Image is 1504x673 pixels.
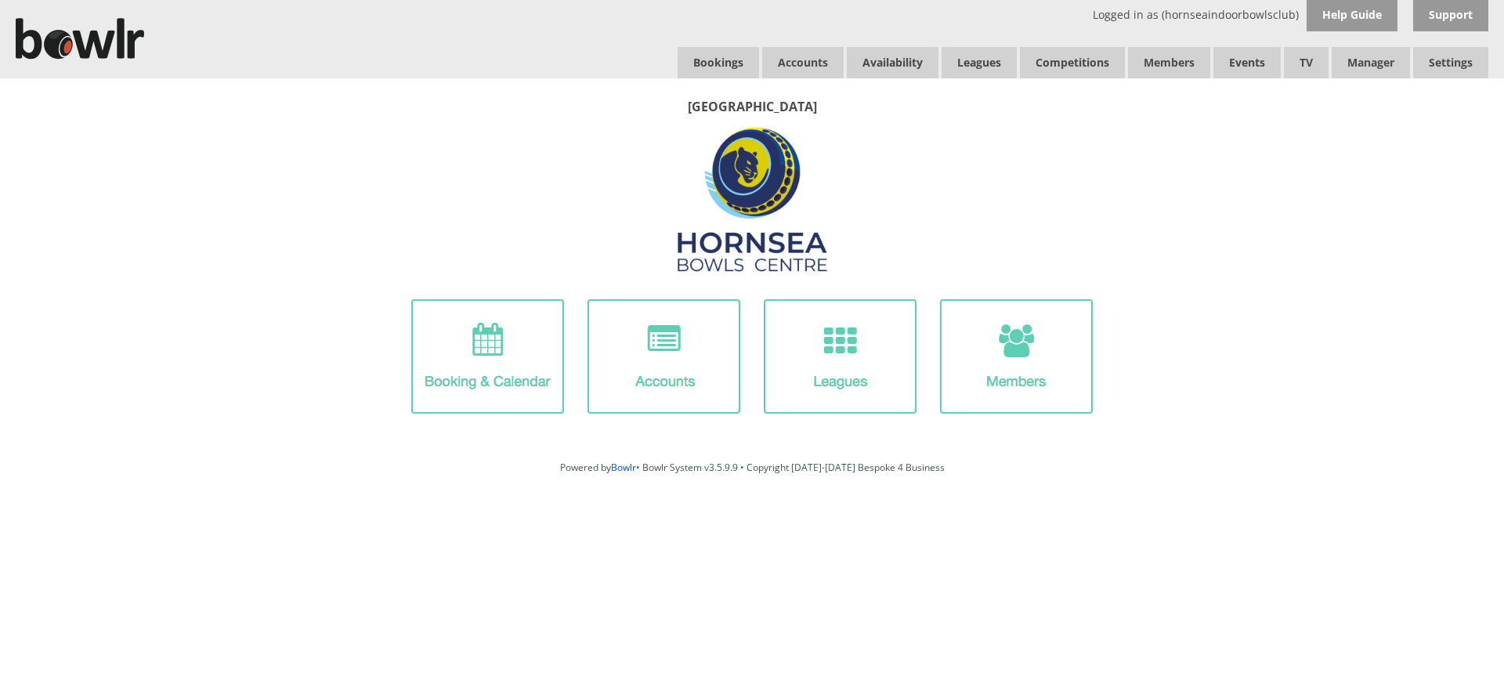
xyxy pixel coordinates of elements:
[1128,47,1210,78] span: Members
[587,299,740,414] img: Accounts-Icon.png
[1332,47,1410,78] span: Manager
[678,47,759,78] a: Bookings
[1213,47,1281,78] a: Events
[1020,47,1125,78] a: Competitions
[676,123,829,276] img: Hornsea3.jpg
[411,299,564,414] img: Booking-Icon.png
[764,299,916,414] img: League-Icon.png
[560,461,945,474] span: Powered by • Bowlr System v3.5.9.9 • Copyright [DATE]-[DATE] Bespoke 4 Business
[940,299,1093,414] img: Members-Icon.png
[16,98,1488,115] p: [GEOGRAPHIC_DATA]
[611,461,636,474] a: Bowlr
[1413,47,1488,78] span: Settings
[1284,47,1329,78] span: TV
[847,47,938,78] a: Availability
[762,47,844,78] span: Accounts
[942,47,1017,78] a: Leagues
